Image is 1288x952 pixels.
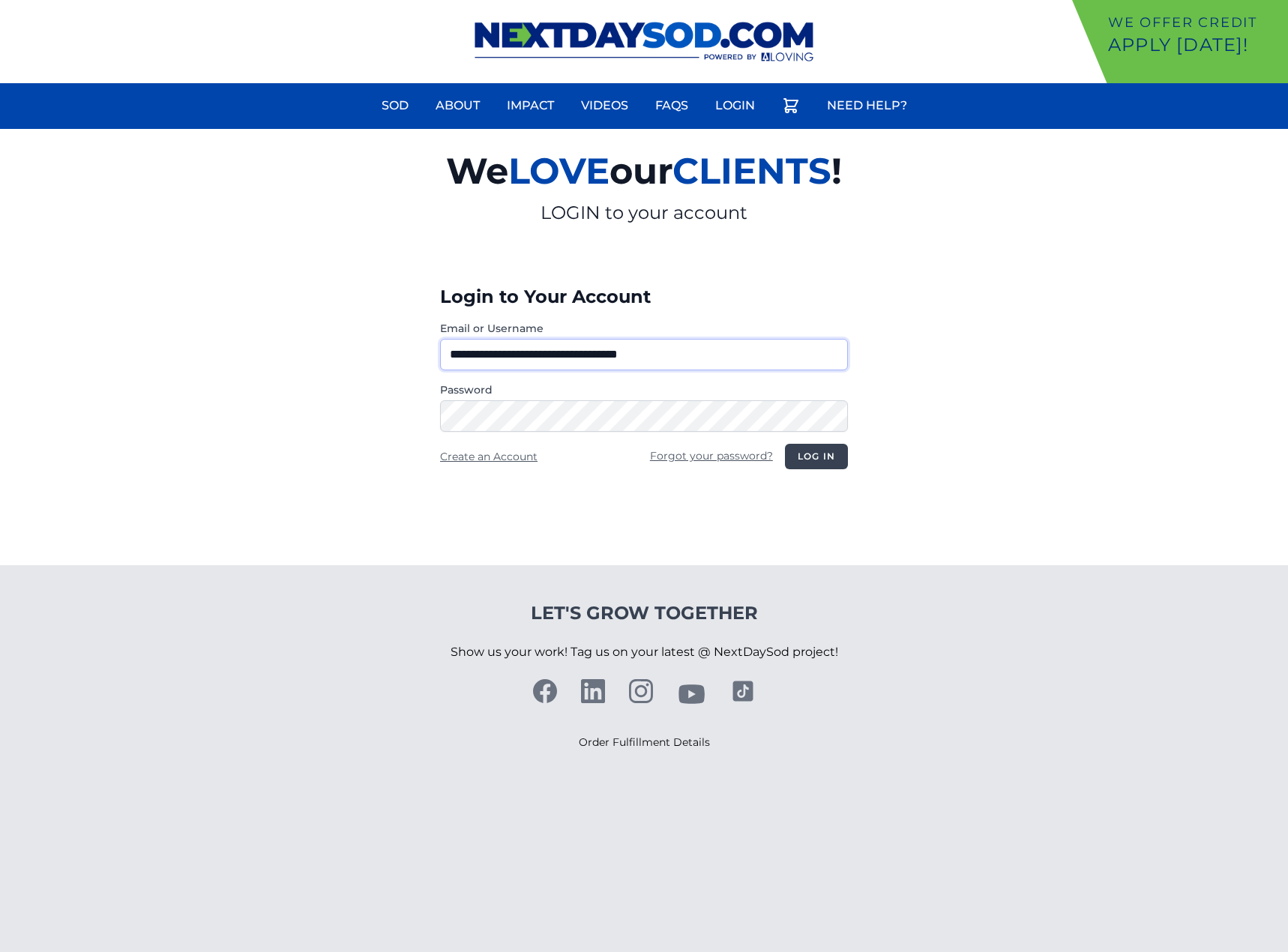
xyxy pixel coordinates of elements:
[272,141,1016,201] h2: We our !
[650,449,773,463] a: Forgot your password?
[1108,33,1282,57] p: Apply [DATE]!
[579,735,710,749] a: Order Fulfillment Details
[451,625,838,679] p: Show us your work! Tag us on your latest @ NextDaySod project!
[440,450,538,463] a: Create an Account
[427,88,489,124] a: About
[672,149,831,193] span: CLIENTS
[440,321,848,336] label: Email or Username
[272,201,1016,225] p: LOGIN to your account
[785,444,848,469] button: Log in
[440,285,848,309] h3: Login to Your Account
[373,88,418,124] a: Sod
[451,601,838,625] h4: Let's Grow Together
[706,88,764,124] a: Login
[1108,12,1282,33] p: We offer Credit
[440,382,848,397] label: Password
[818,88,916,124] a: Need Help?
[572,88,637,124] a: Videos
[508,149,610,193] span: LOVE
[498,88,563,124] a: Impact
[646,88,697,124] a: FAQs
